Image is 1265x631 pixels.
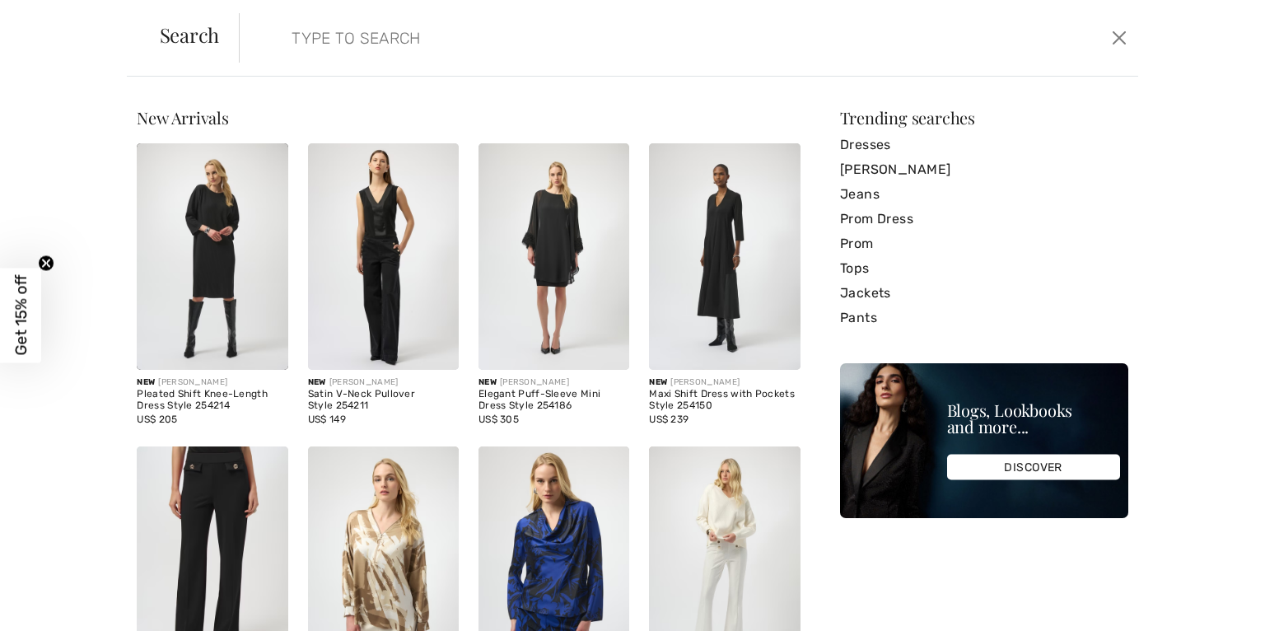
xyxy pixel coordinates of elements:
img: Elegant Puff-Sleeve Mini Dress Style 254186. Black [478,143,629,370]
div: DISCOVER [947,455,1120,480]
div: Maxi Shift Dress with Pockets Style 254150 [649,389,800,412]
span: Search [160,25,220,44]
div: [PERSON_NAME] [478,376,629,389]
a: Jeans [840,182,1128,207]
span: Help [38,12,72,26]
input: TYPE TO SEARCH [279,13,900,63]
img: Blogs, Lookbooks and more... [840,363,1128,518]
div: [PERSON_NAME] [649,376,800,389]
span: US$ 239 [649,414,689,425]
a: Prom [840,231,1128,256]
span: New [308,377,326,387]
div: Satin V-Neck Pullover Style 254211 [308,389,459,412]
a: Tops [840,256,1128,281]
span: New Arrivals [137,106,228,129]
img: Pleated Shift Knee-Length Dress Style 254214. Black [137,143,287,370]
a: [PERSON_NAME] [840,157,1128,182]
div: Pleated Shift Knee-Length Dress Style 254214 [137,389,287,412]
a: Jackets [840,281,1128,306]
span: US$ 205 [137,414,177,425]
img: Maxi Shift Dress with Pockets Style 254150. Black [649,143,800,370]
div: [PERSON_NAME] [308,376,459,389]
span: New [649,377,667,387]
span: New [478,377,497,387]
div: Blogs, Lookbooks and more... [947,402,1120,435]
span: New [137,377,155,387]
button: Close teaser [38,255,54,272]
span: Get 15% off [12,275,30,356]
img: Satin V-Neck Pullover Style 254211. Black [308,143,459,370]
div: Elegant Puff-Sleeve Mini Dress Style 254186 [478,389,629,412]
a: Pants [840,306,1128,330]
a: Dresses [840,133,1128,157]
a: Prom Dress [840,207,1128,231]
button: Close [1107,25,1132,51]
div: Trending searches [840,110,1128,126]
span: US$ 149 [308,414,346,425]
span: US$ 305 [478,414,519,425]
div: [PERSON_NAME] [137,376,287,389]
